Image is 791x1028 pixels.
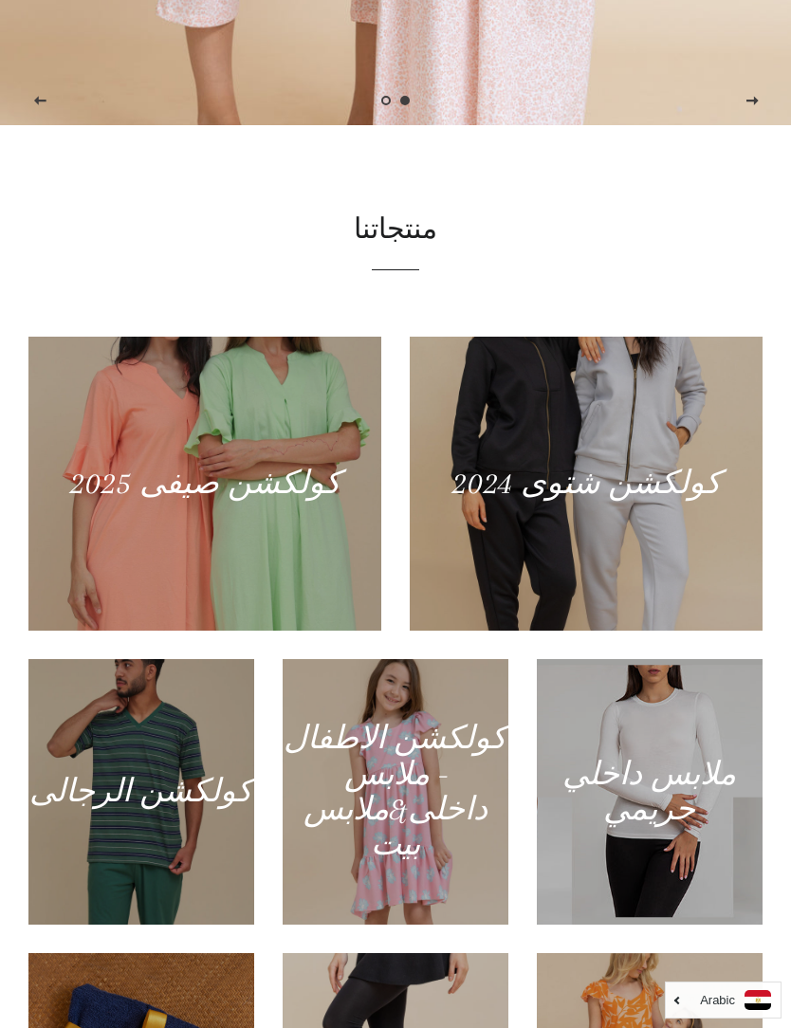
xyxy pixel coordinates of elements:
[28,211,763,250] h2: منتجاتنا
[17,78,64,125] button: الصفحه السابقة
[675,990,771,1010] a: Arabic
[700,994,735,1006] i: Arabic
[728,78,776,125] button: الصفحه التالية
[395,91,414,110] a: الصفحه 1current
[377,91,395,110] a: تحميل الصور 2
[410,337,763,631] a: كولكشن شتوى 2024
[283,659,508,925] a: كولكشن الاطفال - ملابس داخلى&ملابس بيت
[537,659,763,925] a: ملابس داخلي حريمي
[28,337,381,631] a: كولكشن صيفى 2025
[28,659,254,925] a: كولكشن الرجالى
